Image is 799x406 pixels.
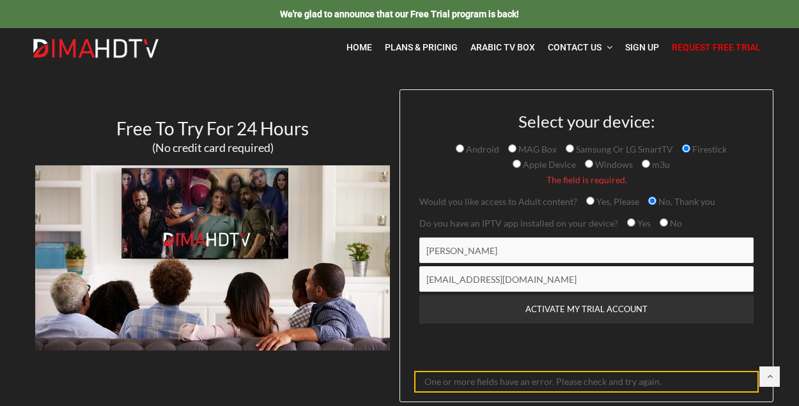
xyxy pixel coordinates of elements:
span: Yes, Please [594,196,639,207]
input: No [660,218,668,227]
a: Request Free Trial [665,34,767,61]
input: Yes, Please [586,197,594,205]
span: Plans & Pricing [385,42,458,52]
span: No [668,218,682,229]
p: Do you have an IPTV app installed on your device? [419,216,754,231]
input: Firestick [682,144,690,153]
span: MAG Box [516,144,557,154]
input: ACTIVATE MY TRIAL ACCOUNT [419,295,754,324]
a: Contact Us [541,34,619,61]
input: Android [456,144,464,153]
span: Android [464,144,499,154]
span: We're glad to announce that our Free Trial program is back! [280,9,519,19]
span: Samsung Or LG SmartTV [574,144,673,154]
span: Contact Us [548,42,601,52]
img: Dima HDTV [32,38,160,59]
span: Request Free Trial [672,42,761,52]
input: Name [419,237,754,263]
span: Arabic TV Box [470,42,535,52]
input: Email [419,266,754,292]
span: Free To Try For 24 Hours [116,117,309,139]
input: Samsung Or LG SmartTV [566,144,574,153]
span: (No credit card required) [152,140,274,154]
input: m3u [642,160,650,168]
a: Home [340,34,378,61]
span: Yes [635,218,651,229]
a: Back to top [759,366,780,387]
span: No, Thank you [656,196,715,207]
span: Home [346,42,372,52]
input: Apple Device [513,160,521,168]
span: Firestick [690,144,727,154]
input: MAG Box [508,144,516,153]
span: m3u [650,159,670,170]
a: We're glad to announce that our Free Trial program is back! [280,8,519,19]
a: Plans & Pricing [378,34,464,61]
div: One or more fields have an error. Please check and try again. [414,371,759,393]
span: Select your device: [518,111,655,132]
input: Yes [627,218,635,227]
a: Sign Up [619,34,665,61]
span: The field is required. [419,172,754,188]
input: Windows [585,160,593,168]
span: Windows [593,159,633,170]
input: No, Thank you [648,197,656,205]
span: Sign Up [625,42,659,52]
a: Arabic TV Box [464,34,541,61]
p: Would you like access to Adult content? [419,194,754,209]
span: Apple Device [521,159,576,170]
form: Contact form [410,112,763,393]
